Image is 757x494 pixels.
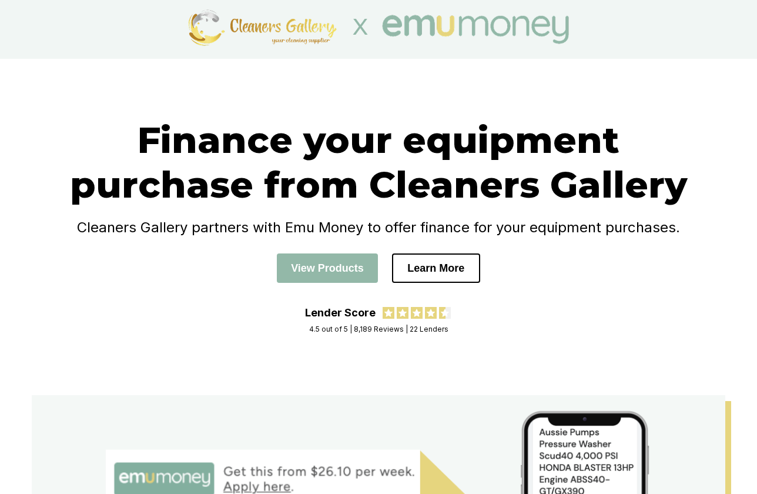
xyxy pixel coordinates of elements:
[383,307,394,319] img: review star
[411,307,423,319] img: review star
[305,306,376,319] div: Lender Score
[49,118,708,207] h1: Finance your equipment purchase from Cleaners Gallery
[49,219,708,236] h4: Cleaners Gallery partners with Emu Money to offer finance for your equipment purchases.
[392,253,480,283] button: Learn More
[425,307,437,319] img: review star
[277,253,378,283] button: View Products
[277,262,378,274] a: View Products
[309,325,448,333] div: 4.5 out of 5 | 8,189 Reviews | 22 Lenders
[439,307,451,319] img: review star
[397,307,408,319] img: review star
[183,9,574,50] img: Cleaners Gallery x Emu Money
[392,262,480,274] a: Learn More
